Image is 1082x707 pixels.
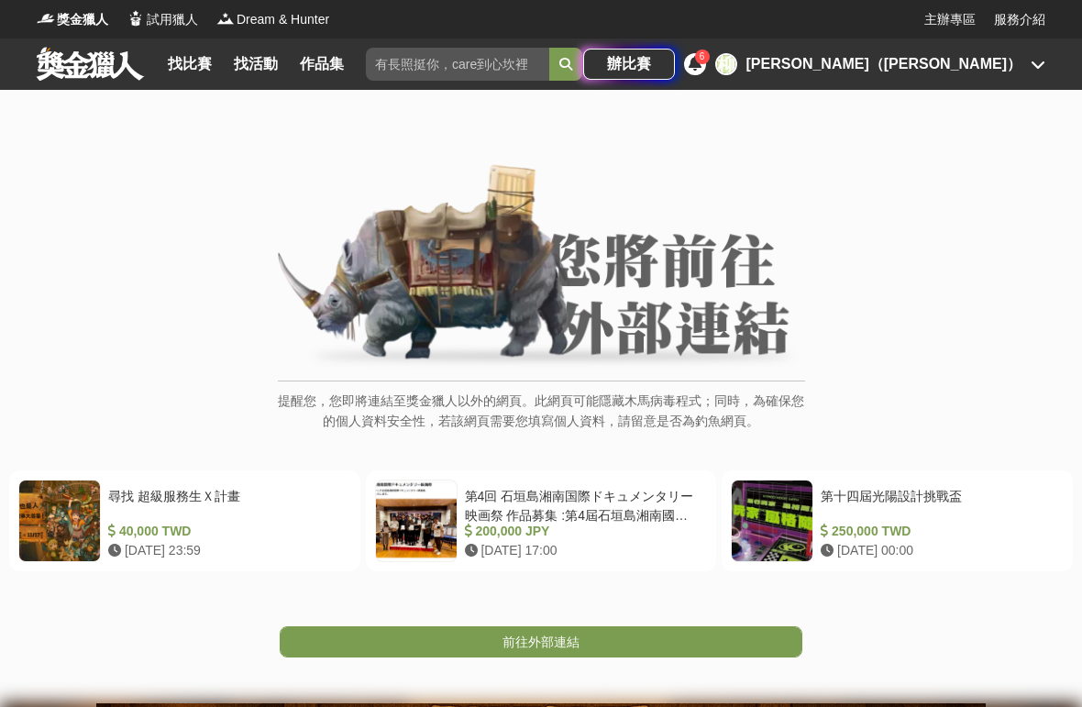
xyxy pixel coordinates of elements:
[583,49,675,80] a: 辦比賽
[127,9,145,28] img: Logo
[108,541,344,560] div: [DATE] 23:59
[924,10,976,29] a: 主辦專區
[147,10,198,29] span: 試用獵人
[9,470,360,571] a: 尋找 超級服務生Ｘ計畫 40,000 TWD [DATE] 23:59
[821,522,1056,541] div: 250,000 TWD
[821,541,1056,560] div: [DATE] 00:00
[127,10,198,29] a: Logo試用獵人
[465,541,701,560] div: [DATE] 17:00
[280,626,802,657] a: 前往外部連結
[216,9,235,28] img: Logo
[37,10,108,29] a: Logo獎金獵人
[715,53,737,75] div: 柳
[700,51,705,61] span: 6
[57,10,108,29] span: 獎金獵人
[108,487,344,522] div: 尋找 超級服務生Ｘ計畫
[366,470,717,571] a: 第4回 石垣島湘南国際ドキュメンタリー映画祭 作品募集 :第4屆石垣島湘南國際紀錄片電影節作品徵集 200,000 JPY [DATE] 17:00
[366,48,549,81] input: 有長照挺你，care到心坎裡！青春出手，拍出照顧 影音徵件活動
[746,53,1021,75] div: [PERSON_NAME]（[PERSON_NAME]）
[465,522,701,541] div: 200,000 JPY
[278,164,805,371] img: External Link Banner
[293,51,351,77] a: 作品集
[278,391,805,450] p: 提醒您，您即將連結至獎金獵人以外的網頁。此網頁可能隱藏木馬病毒程式；同時，為確保您的個人資料安全性，若該網頁需要您填寫個人資料，請留意是否為釣魚網頁。
[226,51,285,77] a: 找活動
[237,10,329,29] span: Dream & Hunter
[465,487,701,522] div: 第4回 石垣島湘南国際ドキュメンタリー映画祭 作品募集 :第4屆石垣島湘南國際紀錄片電影節作品徵集
[502,635,580,649] span: 前往外部連結
[821,487,1056,522] div: 第十四屆光陽設計挑戰盃
[37,9,55,28] img: Logo
[108,522,344,541] div: 40,000 TWD
[216,10,329,29] a: LogoDream & Hunter
[994,10,1045,29] a: 服務介紹
[160,51,219,77] a: 找比賽
[722,470,1073,571] a: 第十四屆光陽設計挑戰盃 250,000 TWD [DATE] 00:00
